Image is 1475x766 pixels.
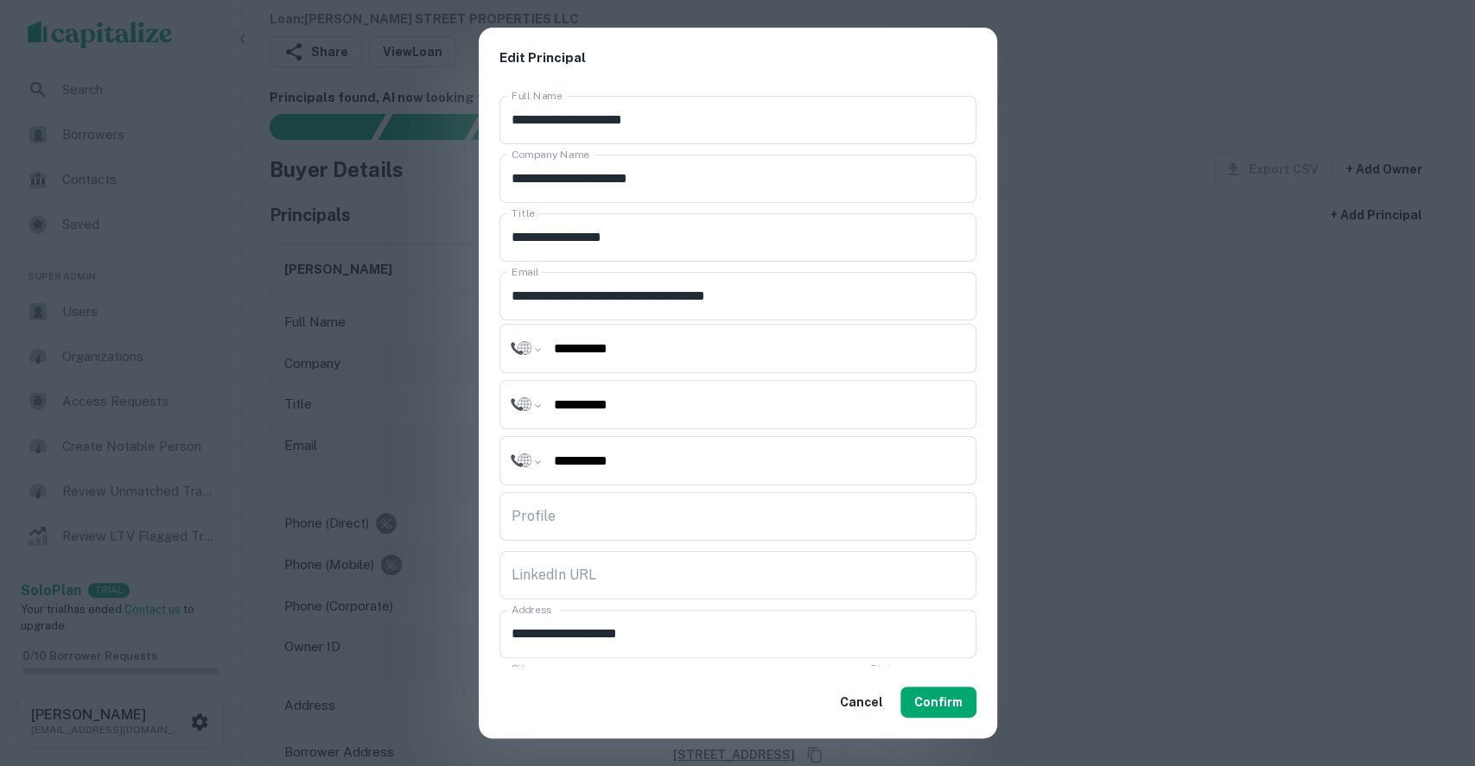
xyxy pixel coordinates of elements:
[900,687,976,718] button: Confirm
[512,147,589,161] label: Company Name
[512,206,535,220] label: Title
[479,28,997,89] h2: Edit Principal
[512,88,563,103] label: Full Name
[1389,628,1475,711] iframe: Chat Widget
[512,602,551,617] label: Address
[512,661,531,675] label: City
[833,687,890,718] button: Cancel
[870,661,898,675] label: State
[512,264,539,279] label: Email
